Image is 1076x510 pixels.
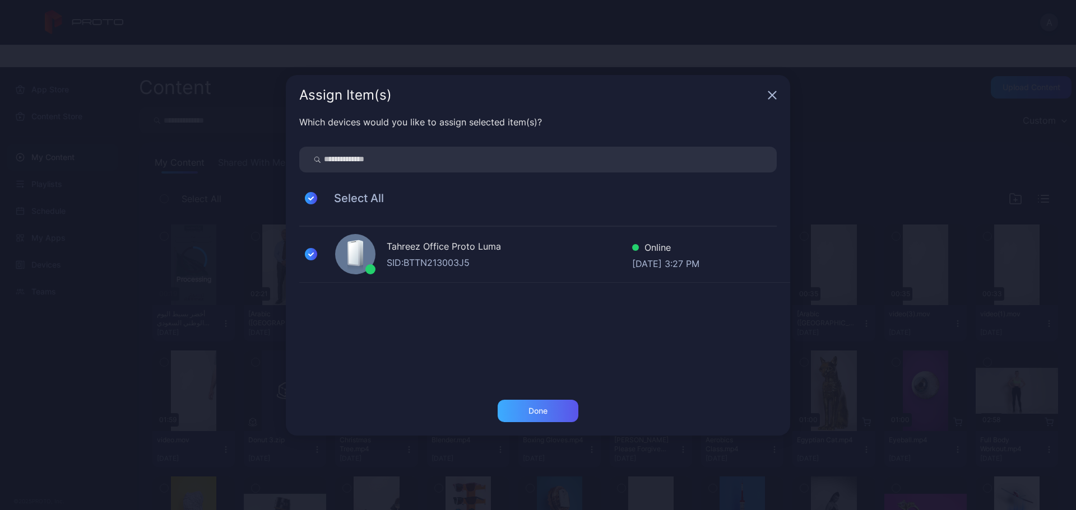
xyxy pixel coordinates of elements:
[528,406,548,415] div: Done
[632,241,699,257] div: Online
[632,257,699,268] div: [DATE] 3:27 PM
[387,256,632,269] div: SID: BTTN213003J5
[498,400,578,422] button: Done
[299,88,763,102] div: Assign Item(s)
[387,240,632,256] div: Tahreez Office Proto Luma
[299,115,777,129] div: Which devices would you like to assign selected item(s)?
[323,191,384,205] span: Select All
